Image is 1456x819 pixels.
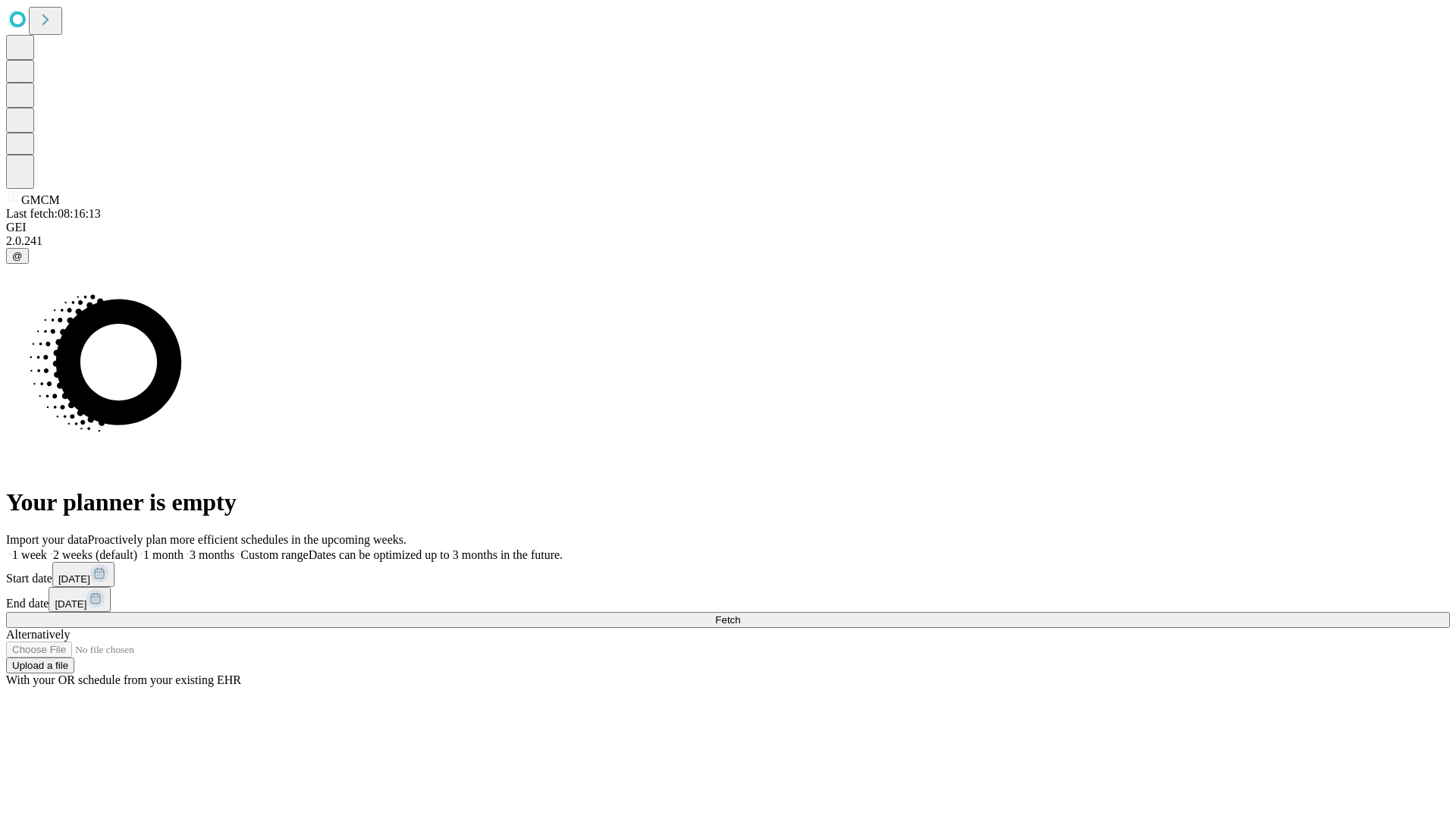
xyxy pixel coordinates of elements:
[6,207,101,220] span: Last fetch: 08:16:13
[21,193,60,206] span: GMCM
[6,248,29,264] button: @
[12,250,23,262] span: @
[6,221,1450,234] div: GEI
[6,533,88,546] span: Import your data
[6,657,74,673] button: Upload a file
[58,573,90,585] span: [DATE]
[143,548,184,561] span: 1 month
[6,628,70,641] span: Alternatively
[49,587,111,612] button: [DATE]
[52,562,115,587] button: [DATE]
[6,488,1450,516] h1: Your planner is empty
[55,598,86,610] span: [DATE]
[190,548,234,561] span: 3 months
[6,673,241,686] span: With your OR schedule from your existing EHR
[6,612,1450,628] button: Fetch
[6,562,1450,587] div: Start date
[715,614,740,626] span: Fetch
[12,548,47,561] span: 1 week
[53,548,137,561] span: 2 weeks (default)
[309,548,563,561] span: Dates can be optimized up to 3 months in the future.
[88,533,406,546] span: Proactively plan more efficient schedules in the upcoming weeks.
[240,548,308,561] span: Custom range
[6,587,1450,612] div: End date
[6,234,1450,248] div: 2.0.241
